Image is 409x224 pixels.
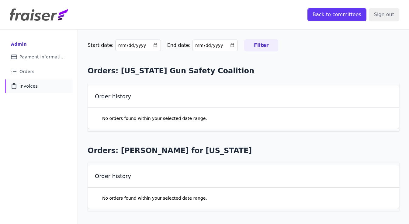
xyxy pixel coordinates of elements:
span: Invoices [19,83,38,89]
h1: Orders: [US_STATE] Gun Safety Coalition [88,66,399,76]
h2: Order history [95,93,131,100]
input: Back to committees [307,8,366,21]
h2: Order history [95,173,131,180]
p: No orders found within your selected date range. [95,188,214,208]
p: No orders found within your selected date range. [95,108,214,129]
label: Start date: [88,42,114,48]
a: Invoices [5,79,73,93]
input: Sign out [369,8,399,21]
span: Orders [19,68,34,75]
a: Orders [5,65,73,78]
img: Fraiser Logo [10,9,68,21]
a: Payment information [5,50,73,64]
label: End date: [167,42,191,48]
h1: Orders: [PERSON_NAME] for [US_STATE] [88,146,399,156]
span: Payment information [19,54,65,60]
input: Filter [244,39,278,51]
div: Admin [11,41,27,47]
